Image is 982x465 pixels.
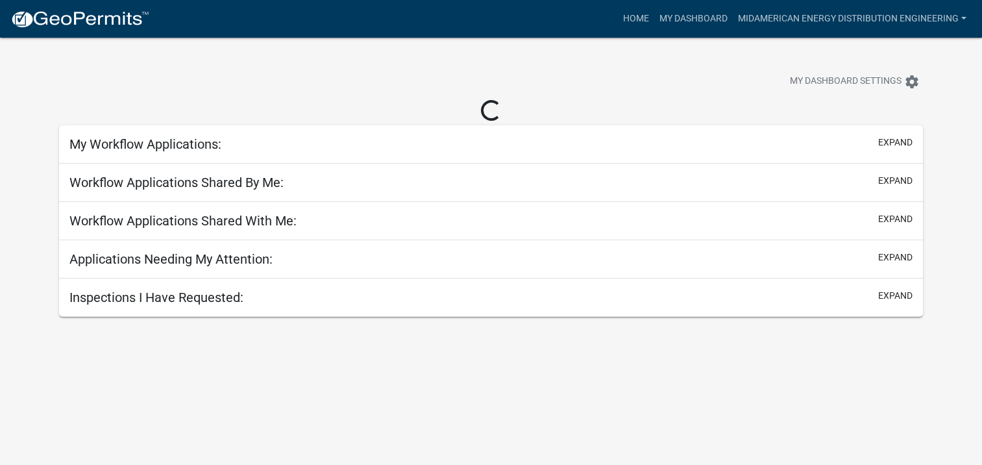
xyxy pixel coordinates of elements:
[878,136,913,149] button: expand
[878,289,913,303] button: expand
[779,69,930,94] button: My Dashboard Settingssettings
[69,251,273,267] h5: Applications Needing My Attention:
[878,251,913,264] button: expand
[790,74,902,90] span: My Dashboard Settings
[69,136,221,152] h5: My Workflow Applications:
[654,6,733,31] a: My Dashboard
[878,212,913,226] button: expand
[618,6,654,31] a: Home
[733,6,972,31] a: MidAmerican Energy Distribution Engineering
[69,213,297,229] h5: Workflow Applications Shared With Me:
[69,175,284,190] h5: Workflow Applications Shared By Me:
[904,74,920,90] i: settings
[69,290,243,305] h5: Inspections I Have Requested:
[878,174,913,188] button: expand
